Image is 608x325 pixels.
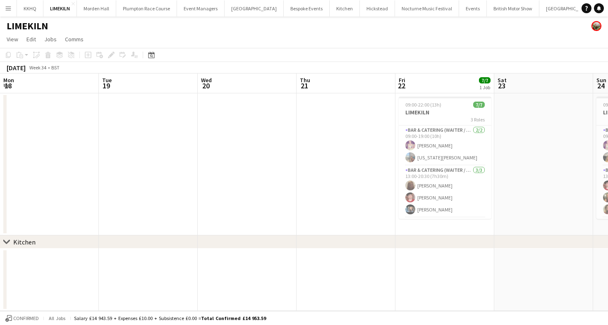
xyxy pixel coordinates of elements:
[399,109,491,116] h3: LIMEKILN
[177,0,225,17] button: Event Managers
[498,76,507,84] span: Sat
[596,76,606,84] span: Sun
[74,315,266,321] div: Salary £14 943.59 + Expenses £10.00 + Subsistence £0.00 =
[101,81,112,90] span: 19
[395,0,459,17] button: Nocturne Music Festival
[47,315,67,321] span: All jobs
[539,0,598,17] button: [GEOGRAPHIC_DATA]
[487,0,539,17] button: British Motor Show
[284,0,330,17] button: Bespoke Events
[459,0,487,17] button: Events
[595,81,606,90] span: 24
[116,0,177,17] button: Plumpton Race Course
[201,315,266,321] span: Total Confirmed £14 953.59
[3,76,14,84] span: Mon
[44,36,57,43] span: Jobs
[399,76,405,84] span: Fri
[473,102,485,108] span: 7/7
[26,36,36,43] span: Edit
[41,34,60,45] a: Jobs
[4,314,40,323] button: Confirmed
[399,97,491,219] app-job-card: 09:00-22:00 (13h)7/7LIMEKILN3 RolesBar & Catering (Waiter / waitress)2/209:00-19:00 (10h)[PERSON_...
[65,36,84,43] span: Comms
[51,64,60,71] div: BST
[200,81,212,90] span: 20
[496,81,507,90] span: 23
[360,0,395,17] button: Hickstead
[62,34,87,45] a: Comms
[13,238,36,246] div: Kitchen
[405,102,441,108] span: 09:00-22:00 (13h)
[591,21,601,31] app-user-avatar: Staffing Manager
[77,0,116,17] button: Morden Hall
[397,81,405,90] span: 22
[3,34,22,45] a: View
[43,0,77,17] button: LIMEKILN
[479,77,491,83] span: 7/7
[399,126,491,166] app-card-role: Bar & Catering (Waiter / waitress)2/209:00-19:00 (10h)[PERSON_NAME][US_STATE][PERSON_NAME]
[13,316,39,321] span: Confirmed
[479,84,490,90] div: 1 Job
[299,81,310,90] span: 21
[27,64,48,71] span: Week 34
[2,81,14,90] span: 18
[7,20,48,32] h1: LIMEKILN
[225,0,284,17] button: [GEOGRAPHIC_DATA]
[102,76,112,84] span: Tue
[7,36,18,43] span: View
[7,64,26,72] div: [DATE]
[330,0,360,17] button: Kitchen
[471,116,485,123] span: 3 Roles
[17,0,43,17] button: KKHQ
[23,34,39,45] a: Edit
[300,76,310,84] span: Thu
[399,166,491,218] app-card-role: Bar & Catering (Waiter / waitress)3/313:00-20:30 (7h30m)[PERSON_NAME][PERSON_NAME][PERSON_NAME]
[201,76,212,84] span: Wed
